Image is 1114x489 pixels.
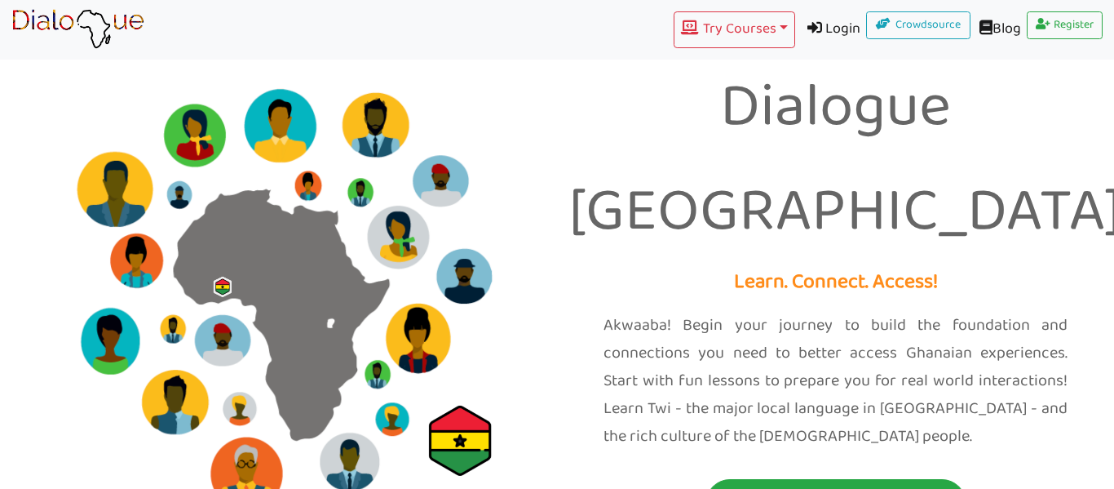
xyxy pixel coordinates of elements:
[795,11,867,48] a: Login
[603,312,1068,451] p: Akwaaba! Begin your journey to build the foundation and connections you need to better access Gha...
[970,11,1027,48] a: Blog
[866,11,970,39] a: Crowdsource
[674,11,794,48] button: Try Courses
[11,9,144,50] img: learn African language platform app
[569,265,1102,300] p: Learn. Connect. Access!
[1027,11,1103,39] a: Register
[569,57,1102,265] p: Dialogue [GEOGRAPHIC_DATA]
